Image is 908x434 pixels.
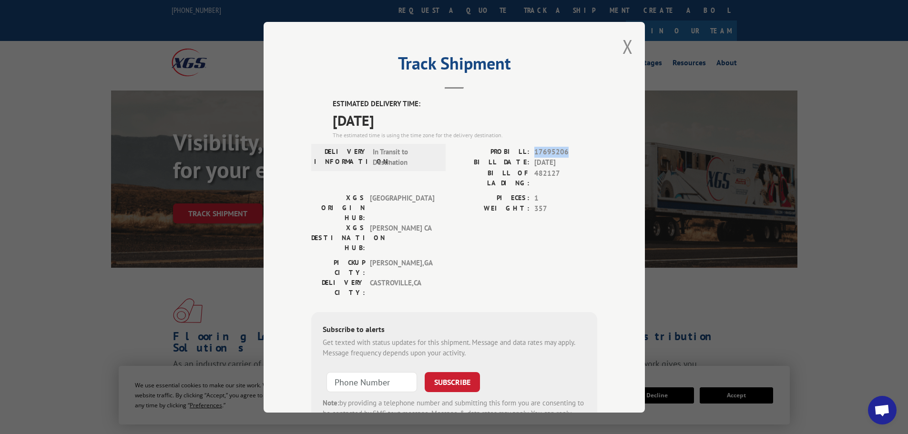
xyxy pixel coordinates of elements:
[311,257,365,277] label: PICKUP CITY:
[323,398,339,407] strong: Note:
[534,157,597,168] span: [DATE]
[425,372,480,392] button: SUBSCRIBE
[370,257,434,277] span: [PERSON_NAME] , GA
[454,168,530,188] label: BILL OF LADING:
[333,99,597,110] label: ESTIMATED DELIVERY TIME:
[314,146,368,168] label: DELIVERY INFORMATION:
[311,192,365,222] label: XGS ORIGIN HUB:
[373,146,437,168] span: In Transit to Destination
[323,397,586,430] div: by providing a telephone number and submitting this form you are consenting to be contacted by SM...
[534,192,597,203] span: 1
[370,222,434,252] span: [PERSON_NAME] CA
[323,337,586,358] div: Get texted with status updates for this shipment. Message and data rates may apply. Message frequ...
[311,222,365,252] label: XGS DESTINATION HUB:
[333,109,597,131] span: [DATE]
[454,157,530,168] label: BILL DATE:
[454,146,530,157] label: PROBILL:
[534,146,597,157] span: 17695206
[326,372,417,392] input: Phone Number
[311,57,597,75] h2: Track Shipment
[534,168,597,188] span: 482127
[370,277,434,297] span: CASTROVILLE , CA
[622,34,633,59] button: Close modal
[323,323,586,337] div: Subscribe to alerts
[454,192,530,203] label: PIECES:
[311,277,365,297] label: DELIVERY CITY:
[370,192,434,222] span: [GEOGRAPHIC_DATA]
[534,203,597,214] span: 357
[868,396,897,424] div: Open chat
[333,131,597,139] div: The estimated time is using the time zone for the delivery destination.
[454,203,530,214] label: WEIGHT:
